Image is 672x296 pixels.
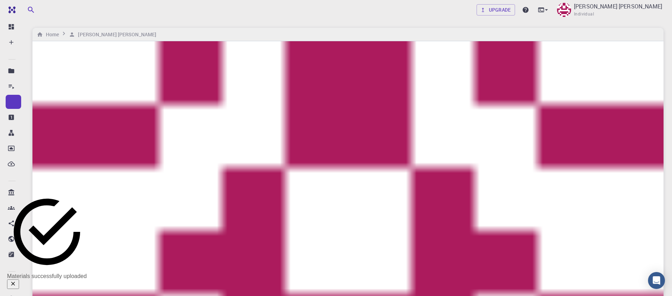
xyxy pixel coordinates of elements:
a: Upgrade [477,4,515,16]
h6: Home [43,31,59,38]
img: logo [6,6,16,13]
div: Open Intercom Messenger [648,272,665,289]
h6: [PERSON_NAME] [PERSON_NAME] [75,31,156,38]
button: Close [7,279,19,289]
p: [PERSON_NAME] [PERSON_NAME] [574,2,662,11]
nav: breadcrumb [35,30,158,39]
div: Materials successfully uploaded [7,273,87,279]
span: Support [14,5,40,11]
span: Individual [574,11,594,18]
img: Sanjay Kumar Mahla [557,3,571,17]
